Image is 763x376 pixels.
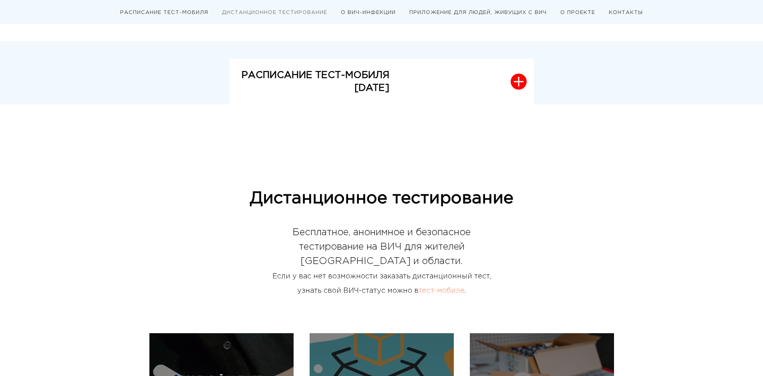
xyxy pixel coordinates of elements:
a: ПРИЛОЖЕНИЕ ДЛЯ ЛЮДЕЙ, ЖИВУЩИХ С ВИЧ [409,10,547,15]
span: Бесплатное, анонимное и безопасное тестирование на ВИЧ для жителей [GEOGRAPHIC_DATA] и области. [292,228,471,266]
a: РАСПИСАНИЕ ТЕСТ-МОБИЛЯ [120,10,208,15]
a: ДИСТАНЦИОННОЕ ТЕСТИРОВАНИЕ [222,10,327,15]
span: Дистанционное тестирование [250,191,513,206]
button: РАСПИСАНИЕ ТЕСТ-МОБИЛЯ[DATE] [230,59,534,105]
a: тест-мобиле [419,288,465,294]
span: Если у вас нет возможности заказать дистанционный тест, узнать свой ВИЧ-статус можно в [272,273,491,294]
a: О ПРОЕКТЕ [560,10,595,15]
strong: РАСПИСАНИЕ ТЕСТ-МОБИЛЯ [242,71,389,80]
a: КОНТАКТЫ [609,10,643,15]
p: [DATE] [242,82,389,94]
span: . [465,288,466,294]
a: О ВИЧ-ИНФЕКЦИИ [341,10,396,15]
